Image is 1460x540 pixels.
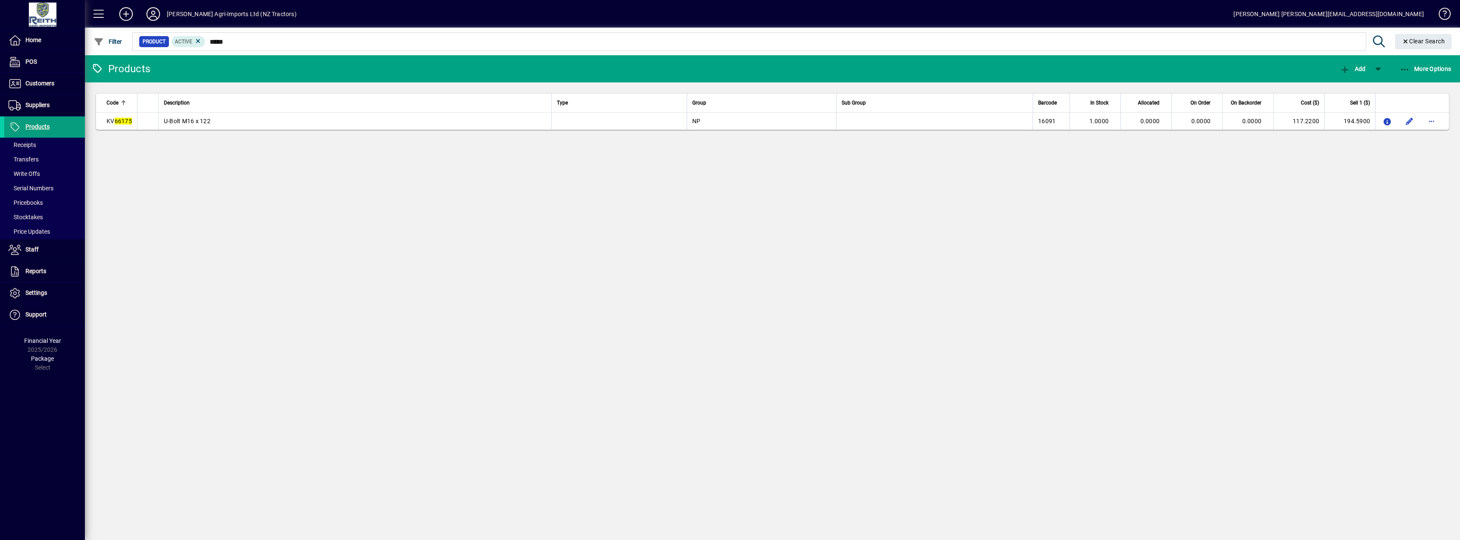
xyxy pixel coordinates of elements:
div: Products [91,62,150,76]
span: Write Offs [8,170,40,177]
span: Serial Numbers [8,185,53,192]
a: Reports [4,261,85,282]
span: 16091 [1038,118,1056,124]
a: Knowledge Base [1432,2,1449,29]
div: Allocated [1126,98,1167,107]
span: Stocktakes [8,214,43,221]
span: Price Updates [8,228,50,235]
span: Products [25,123,50,130]
span: Cost ($) [1301,98,1319,107]
span: Staff [25,246,39,253]
a: Home [4,30,85,51]
button: More Options [1398,61,1454,76]
span: U-Bolt M16 x 122 [164,118,211,124]
span: KV [107,118,132,124]
span: Filter [94,38,122,45]
span: Description [164,98,190,107]
a: POS [4,51,85,73]
a: Staff [4,239,85,260]
button: Clear [1395,34,1452,49]
mat-chip: Activation Status: Active [171,36,205,47]
div: Barcode [1038,98,1064,107]
button: Edit [1403,114,1416,128]
span: 0.0000 [1191,118,1211,124]
span: Code [107,98,118,107]
span: Financial Year [24,337,61,344]
button: Profile [140,6,167,22]
span: NP [692,118,701,124]
div: [PERSON_NAME] Agri-Imports Ltd (NZ Tractors) [167,7,297,21]
span: On Order [1190,98,1210,107]
button: Filter [92,34,124,49]
a: Customers [4,73,85,94]
a: Support [4,304,85,325]
span: Package [31,355,54,362]
div: In Stock [1075,98,1116,107]
div: Code [107,98,132,107]
span: Support [25,311,47,318]
a: Price Updates [4,224,85,239]
a: Write Offs [4,167,85,181]
span: Barcode [1038,98,1057,107]
div: [PERSON_NAME] [PERSON_NAME][EMAIL_ADDRESS][DOMAIN_NAME] [1233,7,1424,21]
a: Transfers [4,152,85,167]
span: Sell 1 ($) [1350,98,1370,107]
span: Pricebooks [8,199,43,206]
span: Product [143,37,166,46]
div: Sub Group [842,98,1028,107]
button: Add [1338,61,1367,76]
div: Description [164,98,546,107]
a: Serial Numbers [4,181,85,195]
div: On Backorder [1228,98,1269,107]
span: More Options [1400,65,1452,72]
span: Sub Group [842,98,866,107]
a: Settings [4,283,85,304]
span: Add [1340,65,1365,72]
span: Type [557,98,568,107]
a: Receipts [4,138,85,152]
span: 0.0000 [1242,118,1262,124]
span: On Backorder [1231,98,1261,107]
a: Suppliers [4,95,85,116]
span: 1.0000 [1089,118,1109,124]
span: Receipts [8,141,36,148]
span: Clear Search [1402,38,1445,45]
button: Add [112,6,140,22]
span: Settings [25,289,47,296]
td: 117.2200 [1273,113,1324,130]
span: Customers [25,80,54,87]
span: Active [175,39,192,45]
span: Group [692,98,706,107]
span: Transfers [8,156,39,163]
button: More options [1425,114,1438,128]
div: Group [692,98,831,107]
a: Pricebooks [4,195,85,210]
span: 0.0000 [1140,118,1160,124]
a: Stocktakes [4,210,85,224]
span: Home [25,37,41,43]
div: Type [557,98,682,107]
span: POS [25,58,37,65]
span: Suppliers [25,102,50,108]
div: On Order [1177,98,1218,107]
span: Reports [25,268,46,274]
td: 194.5900 [1324,113,1375,130]
em: 66175 [115,118,132,124]
span: In Stock [1090,98,1109,107]
span: Allocated [1138,98,1160,107]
